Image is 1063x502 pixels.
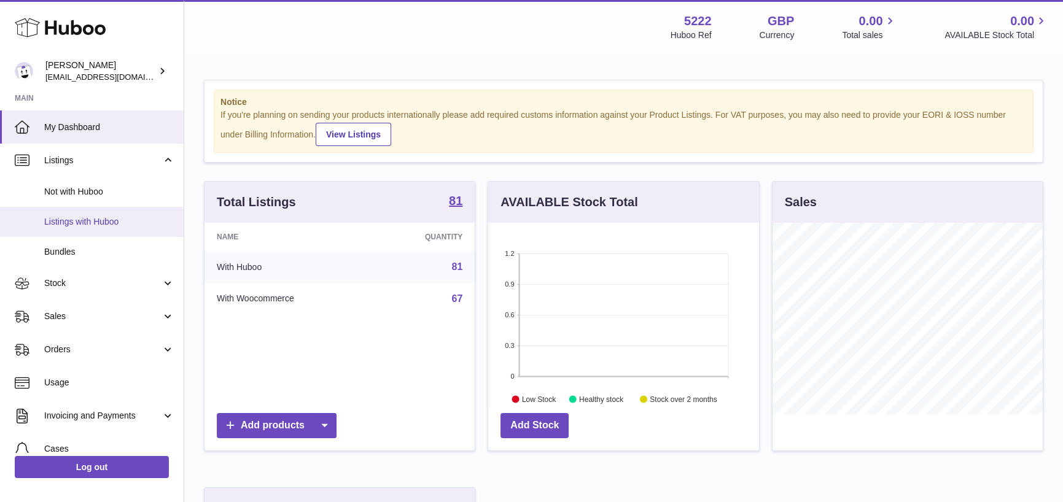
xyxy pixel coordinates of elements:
[650,395,717,403] text: Stock over 2 months
[768,13,794,29] strong: GBP
[204,251,372,283] td: With Huboo
[44,311,162,322] span: Sales
[760,29,795,41] div: Currency
[505,250,515,257] text: 1.2
[15,456,169,478] a: Log out
[44,155,162,166] span: Listings
[684,13,712,29] strong: 5222
[500,194,637,210] h3: AVAILABLE Stock Total
[44,410,162,422] span: Invoicing and Payments
[316,123,391,146] a: View Listings
[505,280,515,288] text: 0.9
[505,342,515,349] text: 0.3
[505,311,515,319] text: 0.6
[44,443,174,455] span: Cases
[511,373,515,380] text: 0
[44,186,174,198] span: Not with Huboo
[579,395,624,403] text: Healthy stock
[372,223,475,251] th: Quantity
[44,377,174,388] span: Usage
[449,195,462,209] a: 81
[1010,13,1034,29] span: 0.00
[944,13,1048,41] a: 0.00 AVAILABLE Stock Total
[204,223,372,251] th: Name
[671,29,712,41] div: Huboo Ref
[944,29,1048,41] span: AVAILABLE Stock Total
[842,29,897,41] span: Total sales
[785,194,817,210] h3: Sales
[44,216,174,228] span: Listings with Huboo
[44,277,162,289] span: Stock
[15,62,33,80] img: internalAdmin-5222@internal.huboo.com
[522,395,556,403] text: Low Stock
[452,261,463,272] a: 81
[204,283,372,315] td: With Woocommerce
[220,109,1027,146] div: If you're planning on sending your products internationally please add required customs informati...
[217,194,296,210] h3: Total Listings
[859,13,883,29] span: 0.00
[44,122,174,133] span: My Dashboard
[500,413,569,438] a: Add Stock
[217,413,337,438] a: Add products
[45,60,156,83] div: [PERSON_NAME]
[452,293,463,304] a: 67
[842,13,897,41] a: 0.00 Total sales
[45,72,181,82] span: [EMAIL_ADDRESS][DOMAIN_NAME]
[449,195,462,207] strong: 81
[220,96,1027,108] strong: Notice
[44,344,162,355] span: Orders
[44,246,174,258] span: Bundles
